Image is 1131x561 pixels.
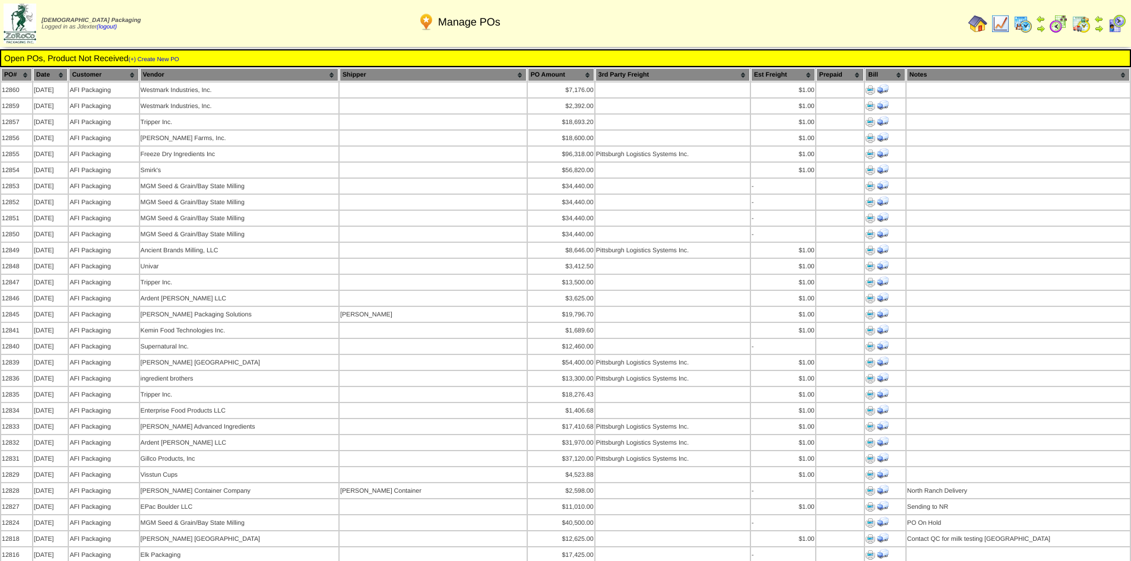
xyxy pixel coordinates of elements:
td: [DATE] [33,227,68,242]
td: Pittsburgh Logistics Systems Inc. [595,435,750,450]
div: $17,425.00 [528,552,594,559]
td: [DATE] [33,323,68,338]
div: $11,010.00 [528,503,594,511]
td: 12839 [1,355,32,370]
td: Freeze Dry Ingredients Inc [140,147,338,161]
td: [PERSON_NAME] Container [340,483,527,498]
div: $2,598.00 [528,487,594,495]
img: Print Receiving Document [877,468,889,480]
td: [DATE] [33,435,68,450]
td: [DATE] [33,307,68,322]
td: [DATE] [33,243,68,258]
td: AFI Packaging [69,483,138,498]
td: MGM Seed & Grain/Bay State Milling [140,211,338,226]
img: po.png [417,12,436,31]
td: Open POs, Product Not Received [4,53,1127,64]
td: 12836 [1,371,32,386]
td: AFI Packaging [69,403,138,418]
td: [DATE] [33,515,68,530]
td: Pittsburgh Logistics Systems Inc. [595,243,750,258]
td: Enterprise Food Products LLC [140,403,338,418]
img: Print [866,246,875,255]
img: Print Receiving Document [877,275,889,287]
td: AFI Packaging [69,323,138,338]
img: Print Receiving Document [877,147,889,159]
td: MGM Seed & Grain/Bay State Milling [140,179,338,194]
img: Print Receiving Document [877,436,889,448]
td: [DATE] [33,147,68,161]
img: calendarprod.gif [1013,14,1032,33]
td: 12857 [1,115,32,129]
div: $1.00 [752,311,815,318]
img: Print Receiving Document [877,340,889,351]
img: arrowright.gif [1036,24,1046,33]
td: 12847 [1,275,32,290]
td: MGM Seed & Grain/Bay State Milling [140,227,338,242]
img: Print [866,406,875,416]
td: AFI Packaging [69,291,138,306]
img: Print [866,294,875,303]
td: AFI Packaging [69,307,138,322]
td: 12851 [1,211,32,226]
div: $96,318.00 [528,151,594,158]
td: 12852 [1,195,32,210]
div: $1.00 [752,295,815,302]
div: $34,440.00 [528,199,594,206]
div: $34,440.00 [528,231,594,238]
td: Tripper Inc. [140,275,338,290]
td: 12856 [1,131,32,145]
td: AFI Packaging [69,211,138,226]
img: Print [866,326,875,335]
td: AFI Packaging [69,275,138,290]
td: AFI Packaging [69,531,138,546]
img: Print [866,134,875,143]
td: North Ranch Delivery [907,483,1130,498]
img: Print [866,166,875,175]
td: 12846 [1,291,32,306]
img: Print Receiving Document [877,115,889,127]
img: Print Receiving Document [877,532,889,544]
img: Print [866,342,875,351]
th: PO# [1,68,32,81]
td: [DATE] [33,179,68,194]
div: $56,820.00 [528,167,594,174]
img: Print [866,358,875,367]
td: AFI Packaging [69,99,138,113]
td: [DATE] [33,115,68,129]
div: $1.00 [752,455,815,462]
img: Print Receiving Document [877,452,889,464]
td: AFI Packaging [69,147,138,161]
td: Supernatural Inc. [140,339,338,354]
td: - [751,339,815,354]
img: arrowright.gif [1094,24,1104,33]
td: MGM Seed & Grain/Bay State Milling [140,515,338,530]
div: $17,410.68 [528,423,594,430]
td: [DATE] [33,131,68,145]
img: Print [866,486,875,496]
td: AFI Packaging [69,83,138,97]
th: Customer [69,68,138,81]
img: Print Receiving Document [877,131,889,143]
td: [DATE] [33,339,68,354]
td: - [751,483,815,498]
td: [PERSON_NAME] Farms, Inc. [140,131,338,145]
td: 12831 [1,451,32,466]
span: Logged in as Jdexter [42,17,141,30]
td: AFI Packaging [69,499,138,514]
td: Ardent [PERSON_NAME] LLC [140,291,338,306]
td: AFI Packaging [69,115,138,129]
img: Print [866,374,875,383]
div: $1.00 [752,327,815,334]
img: Print [866,390,875,400]
td: Westmark Industries, Inc. [140,83,338,97]
div: $1.00 [752,391,815,398]
td: Smirk's [140,163,338,178]
img: Print [866,118,875,127]
div: $40,500.00 [528,519,594,527]
td: AFI Packaging [69,179,138,194]
td: Pittsburgh Logistics Systems Inc. [595,451,750,466]
td: - [751,195,815,210]
th: Est Freight [751,68,815,81]
img: Print Receiving Document [877,388,889,400]
td: AFI Packaging [69,419,138,434]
